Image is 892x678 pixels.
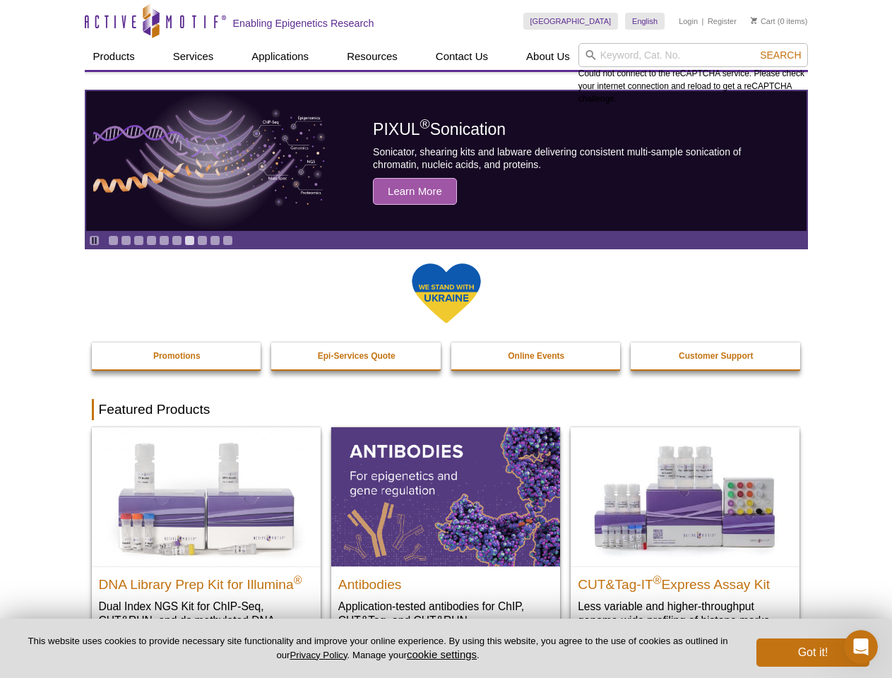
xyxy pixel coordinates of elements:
img: Your Cart [751,17,757,24]
img: All Antibodies [331,427,560,566]
p: Application-tested antibodies for ChIP, CUT&Tag, and CUT&RUN. [338,599,553,628]
strong: Promotions [153,351,201,361]
sup: ® [294,573,302,585]
a: PIXUL sonication PIXUL®Sonication Sonicator, shearing kits and labware delivering consistent mult... [86,91,807,231]
a: Cart [751,16,775,26]
strong: Online Events [508,351,564,361]
a: Go to slide 1 [108,235,119,246]
article: PIXUL Sonication [86,91,807,231]
span: PIXUL Sonication [373,120,506,138]
a: Go to slide 7 [184,235,195,246]
iframe: Intercom live chat [844,630,878,664]
a: Services [165,43,222,70]
sup: ® [420,117,430,132]
a: Go to slide 5 [159,235,170,246]
h2: Enabling Epigenetics Research [233,17,374,30]
a: Privacy Policy [290,650,347,660]
a: Applications [243,43,317,70]
button: Got it! [756,638,869,667]
button: cookie settings [407,648,477,660]
a: Go to slide 8 [197,235,208,246]
a: Go to slide 4 [146,235,157,246]
h2: DNA Library Prep Kit for Illumina [99,571,314,592]
p: This website uses cookies to provide necessary site functionality and improve your online experie... [23,635,733,662]
h2: CUT&Tag-IT Express Assay Kit [578,571,792,592]
a: All Antibodies Antibodies Application-tested antibodies for ChIP, CUT&Tag, and CUT&RUN. [331,427,560,641]
span: Learn More [373,178,457,205]
img: PIXUL sonication [93,90,326,232]
a: Login [679,16,698,26]
a: Contact Us [427,43,496,70]
img: DNA Library Prep Kit for Illumina [92,427,321,566]
span: Search [760,49,801,61]
a: Online Events [451,343,622,369]
input: Keyword, Cat. No. [578,43,808,67]
li: (0 items) [751,13,808,30]
a: DNA Library Prep Kit for Illumina DNA Library Prep Kit for Illumina® Dual Index NGS Kit for ChIP-... [92,427,321,655]
p: Dual Index NGS Kit for ChIP-Seq, CUT&RUN, and ds methylated DNA assays. [99,599,314,642]
a: CUT&Tag-IT® Express Assay Kit CUT&Tag-IT®Express Assay Kit Less variable and higher-throughput ge... [571,427,799,641]
a: Epi-Services Quote [271,343,442,369]
img: CUT&Tag-IT® Express Assay Kit [571,427,799,566]
a: Go to slide 6 [172,235,182,246]
h2: Antibodies [338,571,553,592]
li: | [702,13,704,30]
strong: Epi-Services Quote [318,351,396,361]
a: [GEOGRAPHIC_DATA] [523,13,619,30]
a: Toggle autoplay [89,235,100,246]
a: Go to slide 9 [210,235,220,246]
a: English [625,13,665,30]
a: Customer Support [631,343,802,369]
p: Sonicator, shearing kits and labware delivering consistent multi-sample sonication of chromatin, ... [373,145,774,171]
a: About Us [518,43,578,70]
a: Go to slide 10 [222,235,233,246]
a: Promotions [92,343,263,369]
img: We Stand With Ukraine [411,262,482,325]
sup: ® [653,573,662,585]
a: Go to slide 2 [121,235,131,246]
a: Resources [338,43,406,70]
button: Search [756,49,805,61]
h2: Featured Products [92,399,801,420]
a: Register [708,16,737,26]
div: Could not connect to the reCAPTCHA service. Please check your internet connection and reload to g... [578,43,808,105]
a: Go to slide 3 [133,235,144,246]
a: Products [85,43,143,70]
p: Less variable and higher-throughput genome-wide profiling of histone marks​. [578,599,792,628]
strong: Customer Support [679,351,753,361]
